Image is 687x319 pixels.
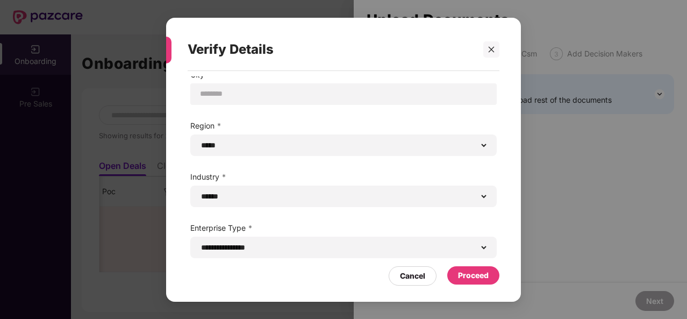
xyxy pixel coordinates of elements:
[190,222,497,233] label: Enterprise Type
[458,269,489,281] div: Proceed
[188,29,474,70] div: Verify Details
[190,171,497,182] label: Industry
[190,68,497,80] label: City
[400,270,425,281] div: Cancel
[190,119,497,131] label: Region
[488,45,495,53] span: close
